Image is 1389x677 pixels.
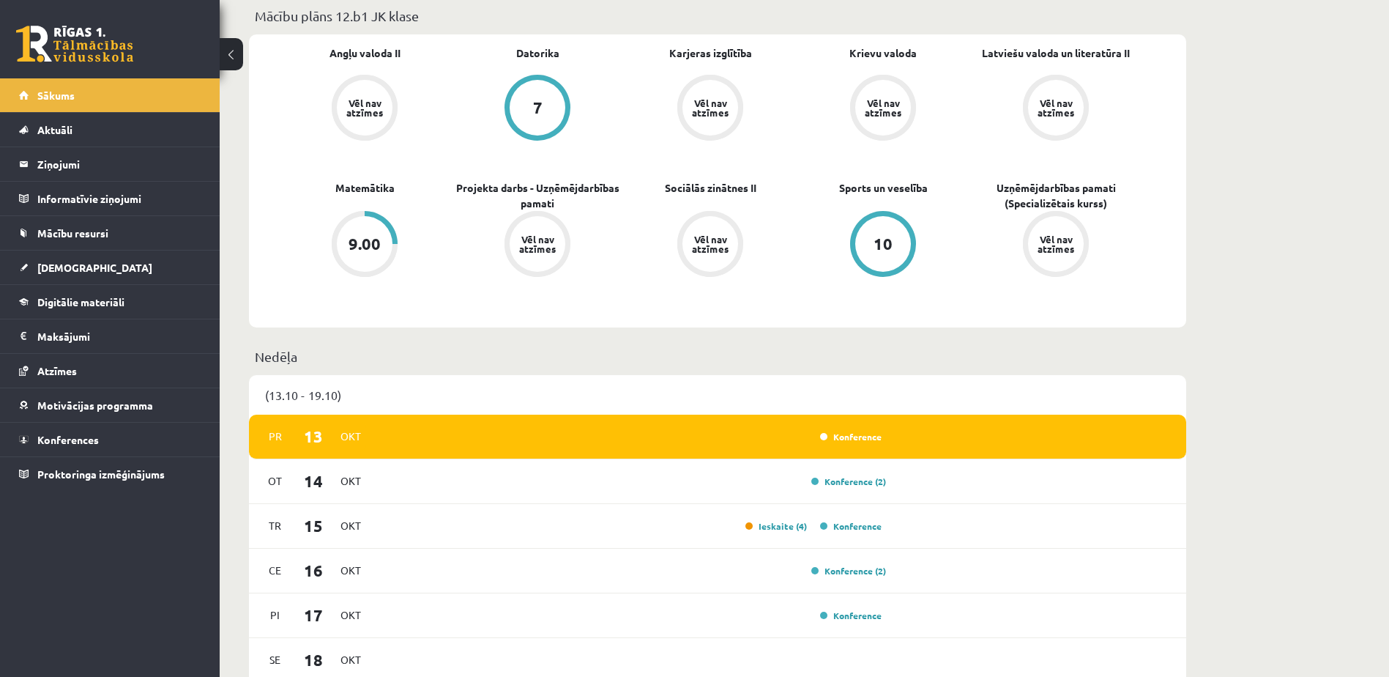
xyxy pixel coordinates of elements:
[969,180,1142,211] a: Uzņēmējdarbības pamati (Specializētais kurss)
[19,423,201,456] a: Konferences
[1035,234,1076,254] div: Vēl nav atzīmes
[745,520,807,532] a: Ieskaite (4)
[839,180,928,196] a: Sports un veselība
[329,45,401,61] a: Angļu valoda II
[335,604,366,626] span: Okt
[533,100,543,116] div: 7
[19,78,201,112] a: Sākums
[37,261,152,274] span: [DEMOGRAPHIC_DATA]
[37,123,72,136] span: Aktuāli
[19,388,201,422] a: Motivācijas programma
[291,424,336,448] span: 13
[37,364,77,377] span: Atzīmes
[255,6,1180,26] p: Mācību plāns 12.b1 JK klase
[19,113,201,147] a: Aktuāli
[797,75,969,144] a: Vēl nav atzīmes
[249,375,1186,415] div: (13.10 - 19.10)
[451,75,624,144] a: 7
[349,236,381,252] div: 9.00
[335,514,366,537] span: Okt
[797,211,969,280] a: 10
[1035,98,1076,117] div: Vēl nav atzīmes
[37,433,99,446] span: Konferences
[19,182,201,215] a: Informatīvie ziņojumi
[19,251,201,284] a: [DEMOGRAPHIC_DATA]
[874,236,893,252] div: 10
[260,470,291,492] span: Ot
[451,211,624,280] a: Vēl nav atzīmes
[291,648,336,672] span: 18
[37,319,201,353] legend: Maksājumi
[820,431,882,443] a: Konference
[863,98,904,117] div: Vēl nav atzīmes
[37,147,201,181] legend: Ziņojumi
[291,603,336,627] span: 17
[19,354,201,388] a: Atzīmes
[451,180,624,211] a: Projekta darbs - Uzņēmējdarbības pamati
[624,75,797,144] a: Vēl nav atzīmes
[37,226,108,240] span: Mācību resursi
[335,648,366,671] span: Okt
[849,45,917,61] a: Krievu valoda
[291,558,336,582] span: 16
[255,347,1180,366] p: Nedēļa
[344,98,385,117] div: Vēl nav atzīmes
[260,559,291,582] span: Ce
[278,211,451,280] a: 9.00
[37,295,124,308] span: Digitālie materiāli
[669,45,752,61] a: Karjeras izglītība
[291,469,336,493] span: 14
[335,470,366,492] span: Okt
[19,285,201,319] a: Digitālie materiāli
[19,457,201,491] a: Proktoringa izmēģinājums
[969,211,1142,280] a: Vēl nav atzīmes
[665,180,756,196] a: Sociālās zinātnes II
[260,648,291,671] span: Se
[278,75,451,144] a: Vēl nav atzīmes
[335,425,366,448] span: Okt
[19,319,201,353] a: Maksājumi
[37,399,153,412] span: Motivācijas programma
[37,89,75,102] span: Sākums
[16,26,133,62] a: Rīgas 1. Tālmācības vidusskola
[690,98,731,117] div: Vēl nav atzīmes
[624,211,797,280] a: Vēl nav atzīmes
[19,216,201,250] a: Mācību resursi
[811,476,886,487] a: Konference (2)
[260,604,291,626] span: Pi
[517,234,558,254] div: Vēl nav atzīmes
[982,45,1130,61] a: Latviešu valoda un literatūra II
[37,182,201,215] legend: Informatīvie ziņojumi
[260,425,291,448] span: Pr
[19,147,201,181] a: Ziņojumi
[335,559,366,582] span: Okt
[820,610,882,621] a: Konference
[291,514,336,538] span: 15
[969,75,1142,144] a: Vēl nav atzīmes
[690,234,731,254] div: Vēl nav atzīmes
[516,45,559,61] a: Datorika
[260,514,291,537] span: Tr
[37,467,165,481] span: Proktoringa izmēģinājums
[811,565,886,577] a: Konference (2)
[335,180,395,196] a: Matemātika
[820,520,882,532] a: Konference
